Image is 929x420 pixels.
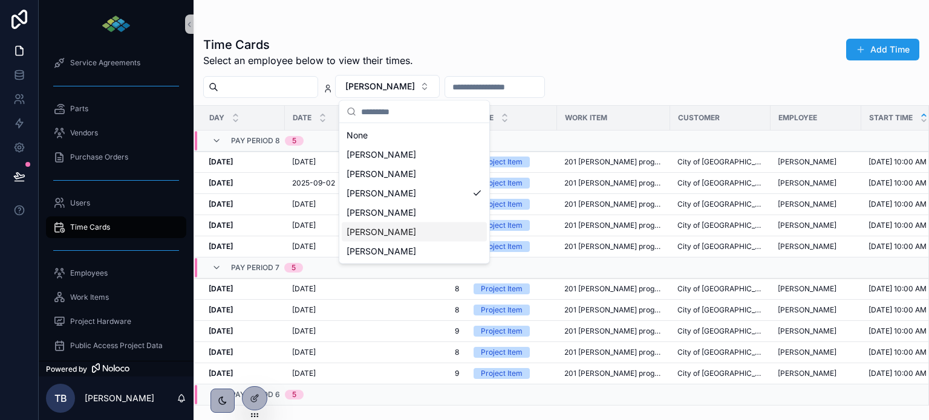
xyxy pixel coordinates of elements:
span: [DATE] [292,284,316,294]
a: Project Item [474,157,550,167]
strong: [DATE] [209,284,233,293]
span: TB [54,391,67,405]
a: Service Agreements [46,52,186,74]
div: None [342,126,487,145]
a: [DATE] [209,347,278,357]
a: 201 [PERSON_NAME] programming [564,242,663,251]
a: Work Items [46,286,186,308]
a: Powered by [39,361,194,376]
span: [PERSON_NAME] [778,305,836,315]
a: Add Time [846,39,919,60]
span: [PERSON_NAME] [347,168,416,180]
span: [DATE] 10:00 AM [869,178,927,188]
strong: [DATE] [209,242,233,251]
span: Time Cards [70,222,110,232]
a: [PERSON_NAME] [778,199,854,209]
span: [DATE] 10:00 AM [869,284,927,294]
span: [DATE] [292,326,316,336]
h1: Time Cards [203,36,413,53]
span: 2025-09-02 [292,178,335,188]
span: Select an employee below to view their times. [203,53,413,68]
a: [PERSON_NAME] [778,199,836,209]
a: Vendors [46,122,186,144]
strong: [DATE] [209,157,233,166]
div: Project Item [481,283,523,294]
a: City of [GEOGRAPHIC_DATA] [677,178,763,188]
span: City of [GEOGRAPHIC_DATA] [677,347,763,357]
span: Employees [70,268,108,278]
a: 8 [383,347,459,357]
a: [DATE] [209,326,278,336]
strong: [DATE] [209,199,233,208]
span: 201 [PERSON_NAME] programming [564,326,663,336]
a: Public Access Project Data [46,335,186,357]
a: [PERSON_NAME] [778,242,854,251]
a: City of [GEOGRAPHIC_DATA] [677,242,763,251]
span: [PERSON_NAME] [778,347,836,357]
a: [DATE] [209,284,278,294]
span: City of [GEOGRAPHIC_DATA] [677,284,763,294]
a: City of [GEOGRAPHIC_DATA] [677,157,763,167]
span: [DATE] [292,305,316,315]
a: Project Item [474,283,550,294]
a: Project Item [474,178,550,189]
span: Purchase Orders [70,152,128,162]
a: 201 [PERSON_NAME] programming [564,369,663,378]
a: [DATE] [292,305,368,315]
a: [PERSON_NAME] [778,221,836,230]
a: [PERSON_NAME] [778,305,854,315]
a: City of [GEOGRAPHIC_DATA] [677,326,763,336]
span: [PERSON_NAME] [347,187,416,199]
div: Suggestions [339,123,489,263]
a: [DATE] [209,199,278,209]
a: [PERSON_NAME] [778,326,836,336]
a: 201 [PERSON_NAME] programming [564,347,663,357]
a: Project Hardware [46,311,186,332]
a: [DATE] [292,347,368,357]
span: Date [293,113,311,123]
a: 201 [PERSON_NAME] programming [564,157,663,167]
a: 201 [PERSON_NAME] programming [564,199,663,209]
a: [PERSON_NAME] [778,242,836,251]
a: City of [GEOGRAPHIC_DATA] [677,221,763,230]
a: 201 [PERSON_NAME] programming [564,178,663,188]
a: [DATE] [292,242,368,251]
a: 201 [PERSON_NAME] programming [564,284,663,294]
a: 8 [383,305,459,315]
span: [DATE] [292,221,316,230]
strong: [DATE] [209,305,233,314]
a: City of [GEOGRAPHIC_DATA] [677,369,763,378]
span: [DATE] 10:00 AM [869,305,927,315]
span: Pay Period 7 [231,263,279,273]
a: 201 [PERSON_NAME] programming [564,221,663,230]
a: 201 [PERSON_NAME] programming [564,305,663,315]
a: [PERSON_NAME] [778,157,836,167]
span: [DATE] [292,157,316,167]
div: Project Item [481,326,523,337]
span: 9 [383,369,459,378]
span: Public Access Project Data [70,341,163,351]
a: [PERSON_NAME] [778,326,854,336]
span: [DATE] [292,347,316,357]
div: 5 [292,390,296,399]
img: App logo [101,15,131,34]
a: [DATE] [209,305,278,315]
span: [DATE] [292,199,316,209]
a: Project Item [474,347,550,358]
a: [DATE] [292,157,368,167]
div: Project Item [481,368,523,379]
span: Start Time [869,113,913,123]
a: [PERSON_NAME] [778,221,854,230]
